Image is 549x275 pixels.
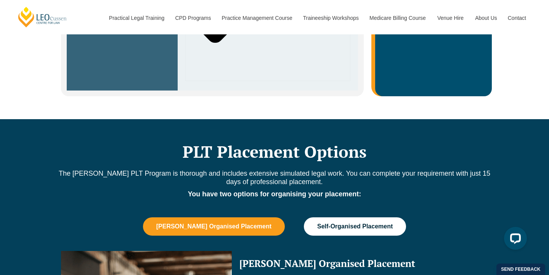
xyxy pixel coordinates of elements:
[188,190,361,198] strong: You have two options for organising your placement:
[57,169,492,186] p: The [PERSON_NAME] PLT Program is thorough and includes extensive simulated legal work. You can co...
[17,6,68,28] a: [PERSON_NAME] Centre for Law
[317,223,393,230] span: Self-Organised Placement
[469,2,502,34] a: About Us
[156,223,271,230] span: [PERSON_NAME] Organised Placement
[169,2,216,34] a: CPD Programs
[216,2,297,34] a: Practice Management Course
[502,2,532,34] a: Contact
[57,142,492,161] h2: PLT Placement Options
[432,2,469,34] a: Venue Hire
[364,2,432,34] a: Medicare Billing Course
[103,2,170,34] a: Practical Legal Training
[239,259,480,268] h2: [PERSON_NAME] Organised Placement
[297,2,364,34] a: Traineeship Workshops
[498,224,530,256] iframe: LiveChat chat widget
